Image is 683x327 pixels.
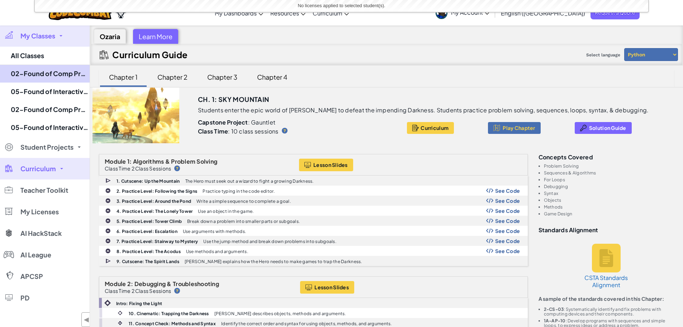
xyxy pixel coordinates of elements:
[99,196,528,206] a: 3. Practice Level: Around the Pond Write a simple sequence to complete a goal. Show Code Logo See...
[133,29,178,44] div: Learn More
[117,249,181,254] b: 8. Practice Level: The Acodus
[495,208,520,214] span: See Code
[298,3,385,8] span: No licenses applied to selected student(s).
[99,226,528,236] a: 6. Practice Level: Escalation Use arguments with methods. Show Code Logo See Code
[127,158,132,165] span: 1:
[544,205,674,209] li: Methods
[117,219,182,224] b: 5. Practice Level: Tower Climb
[299,159,353,171] button: Lesson Slides
[105,208,111,214] img: IconPracticeLevel.svg
[105,258,112,265] img: IconCutscene.svg
[105,177,112,184] img: IconCutscene.svg
[84,314,90,325] span: ◀
[99,176,528,186] a: 1. Cutscene: Up the Mountain The Hero must seek out a wizard to fight a growing Darkness.
[198,119,390,126] p: : Gauntlet
[503,125,535,131] span: Play Chapter
[451,9,489,16] span: My Account
[117,209,193,214] b: 4. Practice Level: The Lonely Tower
[539,227,674,233] h3: Standards Alignment
[590,6,640,19] a: Request a Quote
[20,144,73,150] span: Student Projects
[486,238,493,243] img: Show Code Logo
[589,125,626,131] span: Solution Guide
[117,320,123,326] img: IconInteractive.svg
[486,218,493,223] img: Show Code Logo
[198,118,248,126] b: Capstone Project
[579,237,633,296] a: CSTA Standards Alignment
[99,206,528,216] a: 4. Practice Level: The Lonely Tower Use an object in the game. Show Code Logo See Code
[314,284,349,290] span: Lesson Slides
[495,198,520,204] span: See Code
[544,184,674,189] li: Debugging
[105,280,126,288] span: Module
[127,280,133,288] span: 2:
[313,162,348,168] span: Lesson Slides
[250,69,294,85] div: Chapter 4
[133,158,218,165] span: Algorithms & Problem Solving
[495,238,520,244] span: See Code
[99,256,528,266] a: 9. Cutscene: The Spirit Lands [PERSON_NAME] explains how the Hero needs to make games to trap the...
[99,186,528,196] a: 2. Practice Level: Following the Signs Practice typing in the code editor. Show Code Logo See Code
[117,259,179,264] b: 9. Cutscene: The Spirit Lands
[198,94,269,105] h3: Ch. 1: Sky Mountain
[174,288,180,294] img: IconHint.svg
[214,311,346,316] p: [PERSON_NAME] describes objects, methods and arguments.
[270,9,299,17] span: Resources
[117,178,180,184] b: 1. Cutscene: Up the Mountain
[495,188,520,193] span: See Code
[117,229,177,234] b: 6. Practice Level: Escalation
[300,281,354,294] a: Lesson Slides
[117,239,198,244] b: 7. Practice Level: Stairway to Mystery
[495,218,520,224] span: See Code
[501,9,585,17] span: English ([GEOGRAPHIC_DATA])
[313,9,342,17] span: Curriculum
[407,122,454,134] button: Curriculum
[99,308,528,318] a: 10. Cinematic: Trapping the Darkness [PERSON_NAME] describes objects, methods and arguments.
[497,3,589,23] a: English ([GEOGRAPHIC_DATA])
[203,239,336,244] p: Use the jump method and break down problems into subgoals.
[105,165,171,171] p: Class Time 2 Class Sessions
[20,209,59,215] span: My Licenses
[99,236,528,246] a: 7. Practice Level: Stairway to Mystery Use the jump method and break down problems into subgoals....
[486,188,493,193] img: Show Code Logo
[486,228,493,233] img: Show Code Logo
[544,307,674,316] li: : Systematically identify and fix problems with computing devices and their components.
[134,280,219,288] span: Debugging & Troubleshooting
[102,69,145,85] div: Chapter 1
[20,33,55,39] span: My Classes
[544,307,564,312] b: 2-CS-03
[486,248,493,253] img: Show Code Logo
[495,228,520,234] span: See Code
[129,311,209,316] b: 10. Cinematic: Trapping the Darkness
[282,128,288,134] img: IconHint.svg
[186,249,248,254] p: Use methods and arguments.
[539,296,674,302] p: A sample of the standards covered in this Chapter:
[267,3,309,23] a: Resources
[187,219,300,224] p: Break down a problem into smaller parts or subgoals.
[105,288,171,294] p: Class Time 2 Class Sessions
[539,154,674,160] h3: Concepts covered
[196,199,291,204] p: Write a simple sequence to complete a goal.
[150,69,195,85] div: Chapter 2
[105,218,111,224] img: IconPracticeLevel.svg
[104,300,111,306] img: IconIntro.svg
[211,3,267,23] a: My Dashboards
[583,274,630,289] h5: CSTA Standards Alignment
[198,209,253,214] p: Use an object in the game.
[117,198,191,204] b: 3. Practice Level: Around the Pond
[309,3,352,23] a: Curriculum
[105,248,111,254] img: IconPracticeLevel.svg
[49,5,112,20] img: CodeCombat logo
[117,188,197,194] b: 2. Practice Level: Following the Signs
[105,228,111,234] img: IconPracticeLevel.svg
[486,198,493,203] img: Show Code Logo
[544,191,674,196] li: Syntax
[575,122,632,134] button: Solution Guide
[544,164,674,168] li: Problem Solving
[20,252,51,258] span: AI League
[421,125,449,131] span: Curriculum
[488,122,540,134] button: Play Chapter
[20,165,56,172] span: Curriculum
